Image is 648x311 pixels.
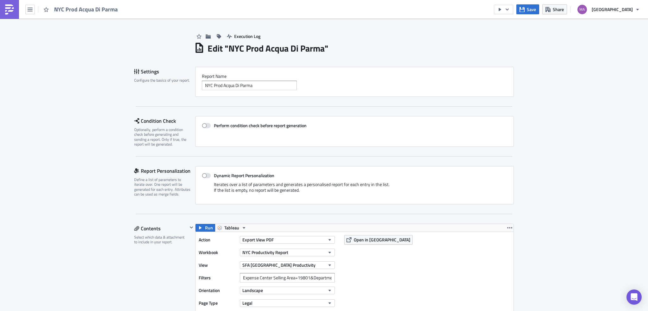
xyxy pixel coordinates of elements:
[214,172,274,179] strong: Dynamic Report Personalization
[199,235,237,245] label: Action
[592,6,633,13] span: [GEOGRAPHIC_DATA]
[134,116,195,126] div: Condition Check
[3,3,302,73] body: Rich Text Area. Press ALT-0 for help.
[202,182,507,198] div: Iterates over a list of parameters and generates a personalised report for each entry in the list...
[199,260,237,270] label: View
[134,127,191,147] div: Optionally, perform a condition check before generating and sending a report. Only if true, the r...
[626,289,642,305] div: Open Intercom Messenger
[577,4,588,15] img: Avatar
[199,298,237,308] label: Page Type
[224,224,239,232] span: Tableau
[215,224,249,232] button: Tableau
[574,3,643,16] button: [GEOGRAPHIC_DATA]
[3,3,302,73] div: Good Morning, Please see the attached NYC 2025 SFA Productivity Report. We have optimized the rep...
[553,6,564,13] span: Share
[134,224,188,233] div: Contents
[240,236,335,244] button: Export View PDF
[242,249,288,256] span: NYC Productivity Report
[188,224,195,231] button: Hide content
[516,4,539,14] button: Save
[208,43,328,54] h1: Edit " NYC Prod Acqua Di Parma "
[54,6,118,13] span: NYC Prod Acqua Di Parma
[354,236,410,243] span: Open in [GEOGRAPHIC_DATA]
[202,73,507,79] label: Report Nam﻿e
[134,67,195,76] div: Settings
[4,4,15,15] img: PushMetrics
[240,261,335,269] button: SFA [GEOGRAPHIC_DATA] Productivity
[242,287,263,294] span: Landscape
[344,235,413,245] button: Open in [GEOGRAPHIC_DATA]
[240,249,335,256] button: NYC Productivity Report
[240,299,335,307] button: Legal
[242,262,315,268] span: SFA [GEOGRAPHIC_DATA] Productivity
[542,4,567,14] button: Share
[134,177,191,197] div: Define a list of parameters to iterate over. One report will be generated for each entry. Attribu...
[199,286,237,295] label: Orientation
[240,273,335,283] input: Filter1=Value1&...
[199,248,237,257] label: Workbook
[242,236,274,243] span: Export View PDF
[234,33,260,40] span: Execution Log
[205,224,213,232] span: Run
[134,78,191,83] div: Configure the basics of your report.
[242,300,252,306] span: Legal
[527,6,536,13] span: Save
[134,235,188,245] div: Select which data & attachment to include in your report.
[240,287,335,294] button: Landscape
[199,273,237,283] label: Filters
[214,122,307,129] strong: Perform condition check before report generation
[196,224,215,232] button: Run
[224,31,264,41] button: Execution Log
[134,166,195,176] div: Report Personalization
